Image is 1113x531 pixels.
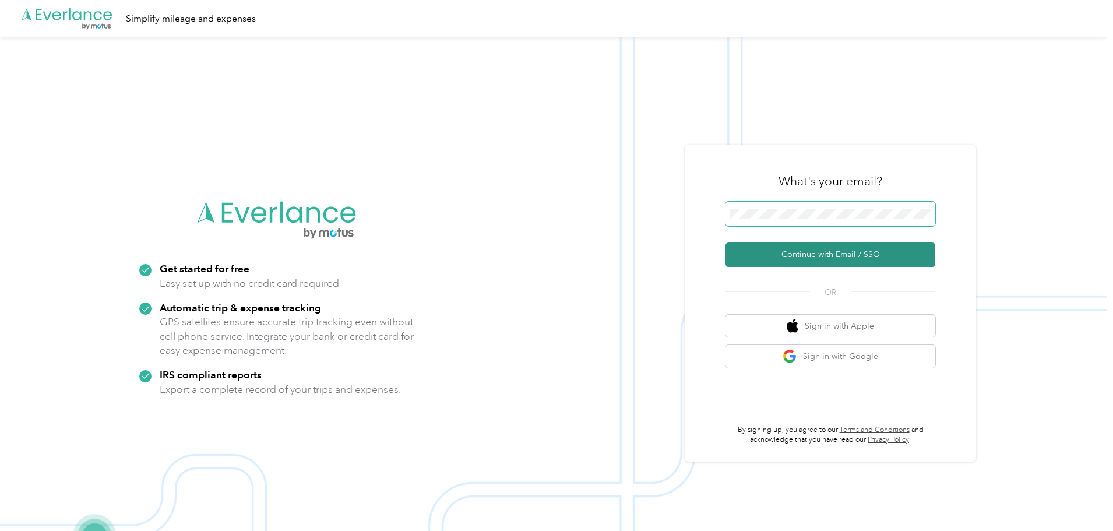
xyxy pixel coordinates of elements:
[160,368,262,381] strong: IRS compliant reports
[840,425,910,434] a: Terms and Conditions
[725,315,935,337] button: apple logoSign in with Apple
[810,286,851,298] span: OR
[725,345,935,368] button: google logoSign in with Google
[160,315,414,358] p: GPS satellites ensure accurate trip tracking even without cell phone service. Integrate your bank...
[725,242,935,267] button: Continue with Email / SSO
[160,382,401,397] p: Export a complete record of your trips and expenses.
[783,349,797,364] img: google logo
[725,425,935,445] p: By signing up, you agree to our and acknowledge that you have read our .
[779,173,882,189] h3: What's your email?
[126,12,256,26] div: Simplify mileage and expenses
[787,319,798,333] img: apple logo
[160,301,321,314] strong: Automatic trip & expense tracking
[160,276,339,291] p: Easy set up with no credit card required
[160,262,249,275] strong: Get started for free
[868,435,909,444] a: Privacy Policy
